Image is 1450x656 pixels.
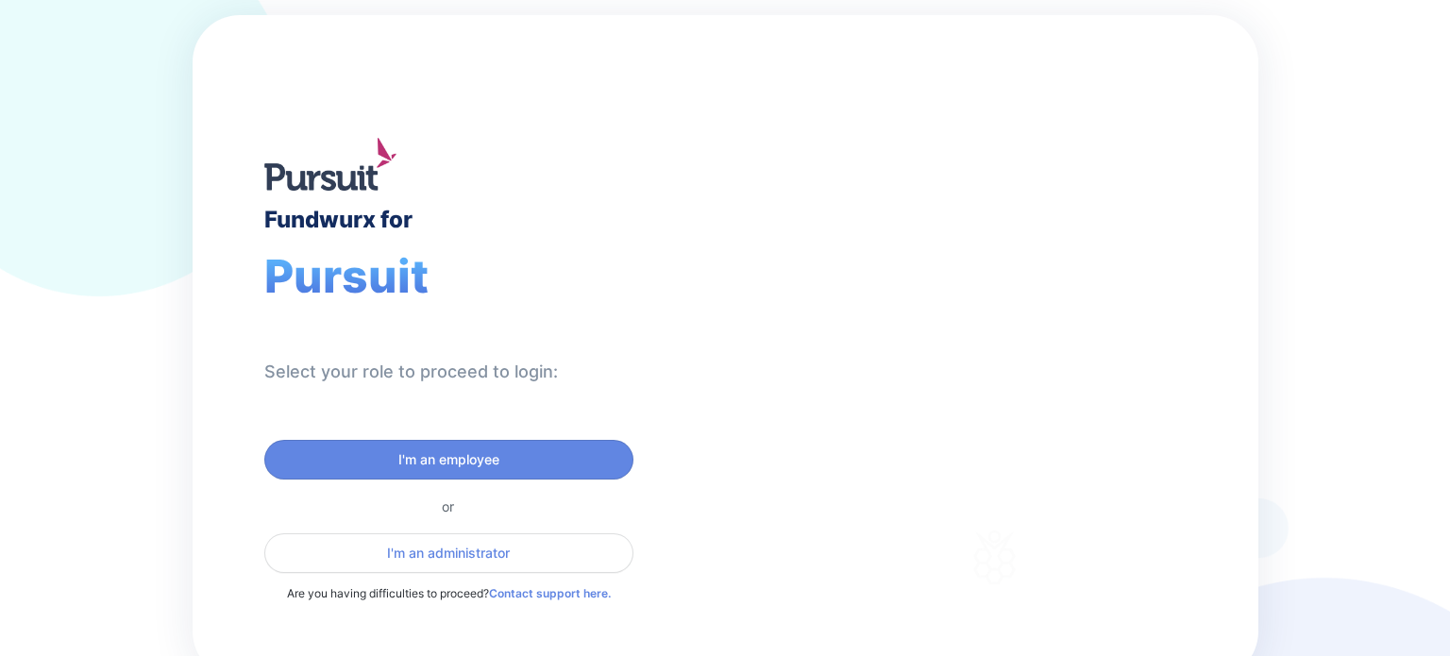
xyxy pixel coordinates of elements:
[264,533,633,573] button: I'm an administrator
[264,440,633,479] button: I'm an employee
[264,584,633,603] p: Are you having difficulties to proceed?
[264,206,413,233] div: Fundwurx for
[264,138,396,191] img: logo.jpg
[264,248,429,304] span: Pursuit
[398,450,499,469] span: I'm an employee
[833,375,1156,428] div: Thank you for choosing Fundwurx as your partner in driving positive social impact!
[489,586,611,600] a: Contact support here.
[833,291,1050,336] div: Fundwurx
[387,544,510,563] span: I'm an administrator
[264,361,558,383] div: Select your role to proceed to login:
[264,498,633,514] div: or
[833,265,981,283] div: Welcome to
